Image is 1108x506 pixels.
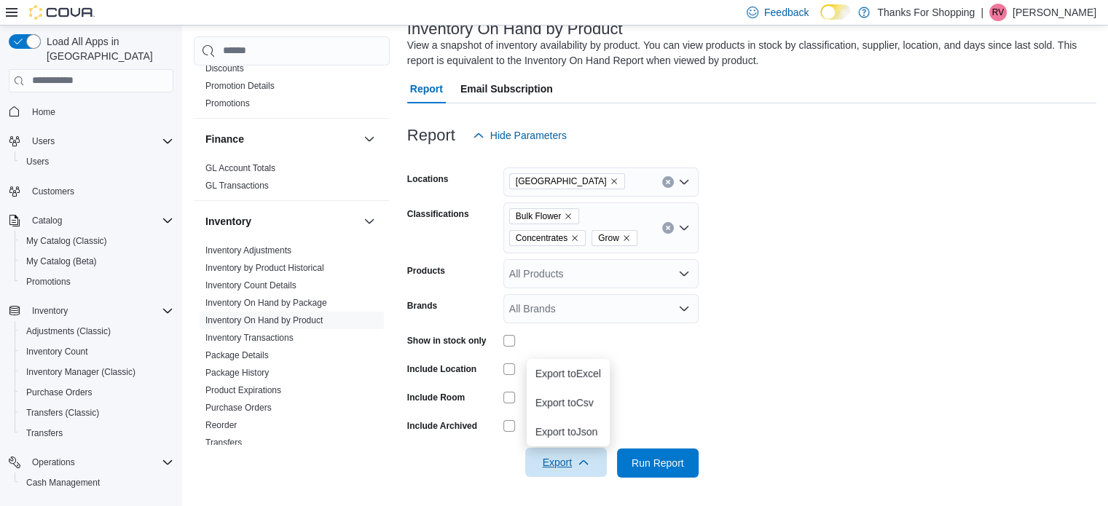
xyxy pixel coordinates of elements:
[205,402,272,414] span: Purchase Orders
[509,173,625,189] span: Southdale
[407,265,445,277] label: Products
[26,183,80,200] a: Customers
[32,305,68,317] span: Inventory
[20,323,173,340] span: Adjustments (Classic)
[460,74,553,103] span: Email Subscription
[509,230,586,246] span: Concentrates
[194,60,390,118] div: Discounts & Promotions
[20,363,141,381] a: Inventory Manager (Classic)
[26,182,173,200] span: Customers
[15,403,179,423] button: Transfers (Classic)
[32,215,62,226] span: Catalog
[20,384,173,401] span: Purchase Orders
[32,106,55,118] span: Home
[20,474,106,491] a: Cash Management
[26,477,100,489] span: Cash Management
[622,234,631,242] button: Remove Grow from selection in this group
[205,98,250,108] a: Promotions
[205,81,275,91] a: Promotion Details
[20,253,173,270] span: My Catalog (Beta)
[3,131,179,151] button: Users
[535,368,601,379] span: Export to Excel
[205,419,237,431] span: Reorder
[20,232,173,250] span: My Catalog (Classic)
[26,366,135,378] span: Inventory Manager (Classic)
[15,473,179,493] button: Cash Management
[678,303,690,315] button: Open list of options
[26,103,61,121] a: Home
[989,4,1007,21] div: Rachelle Van Schijndel
[205,280,296,290] a: Inventory Count Details
[15,151,179,172] button: Users
[20,384,98,401] a: Purchase Orders
[527,388,610,417] button: Export toCsv
[678,222,690,234] button: Open list of options
[662,176,674,188] button: Clear input
[678,176,690,188] button: Open list of options
[205,367,269,379] span: Package History
[407,420,477,432] label: Include Archived
[407,173,449,185] label: Locations
[205,80,275,92] span: Promotion Details
[205,368,269,378] a: Package History
[26,235,107,247] span: My Catalog (Classic)
[361,213,378,230] button: Inventory
[205,332,294,344] span: Inventory Transactions
[20,273,76,290] a: Promotions
[205,297,327,309] span: Inventory On Hand by Package
[20,153,173,170] span: Users
[205,333,294,343] a: Inventory Transactions
[205,163,275,173] a: GL Account Totals
[992,4,1004,21] span: RV
[662,222,674,234] button: Clear input
[20,343,94,360] a: Inventory Count
[525,448,607,477] button: Export
[29,5,95,20] img: Cova
[20,253,103,270] a: My Catalog (Beta)
[26,133,173,150] span: Users
[678,268,690,280] button: Open list of options
[41,34,173,63] span: Load All Apps in [GEOGRAPHIC_DATA]
[407,392,465,403] label: Include Room
[407,38,1089,68] div: View a snapshot of inventory availability by product. You can view products in stock by classific...
[3,181,179,202] button: Customers
[1013,4,1096,21] p: [PERSON_NAME]
[764,5,809,20] span: Feedback
[194,242,390,457] div: Inventory
[205,181,269,191] a: GL Transactions
[26,302,173,320] span: Inventory
[205,263,324,273] a: Inventory by Product Historical
[564,212,573,221] button: Remove Bulk Flower from selection in this group
[205,132,358,146] button: Finance
[205,214,251,229] h3: Inventory
[534,448,598,477] span: Export
[26,302,74,320] button: Inventory
[20,232,113,250] a: My Catalog (Classic)
[26,427,63,439] span: Transfers
[26,156,49,167] span: Users
[26,212,173,229] span: Catalog
[592,230,637,246] span: Grow
[26,454,81,471] button: Operations
[361,130,378,148] button: Finance
[3,301,179,321] button: Inventory
[205,180,269,191] span: GL Transactions
[981,4,983,21] p: |
[20,273,173,290] span: Promotions
[20,424,68,442] a: Transfers
[26,325,111,337] span: Adjustments (Classic)
[205,315,323,326] span: Inventory On Hand by Product
[32,456,75,468] span: Operations
[26,212,68,229] button: Catalog
[205,63,244,74] a: Discounts
[15,382,179,403] button: Purchase Orders
[205,162,275,174] span: GL Account Totals
[15,231,179,251] button: My Catalog (Classic)
[26,387,93,398] span: Purchase Orders
[205,350,269,360] a: Package Details
[15,321,179,341] button: Adjustments (Classic)
[26,276,71,288] span: Promotions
